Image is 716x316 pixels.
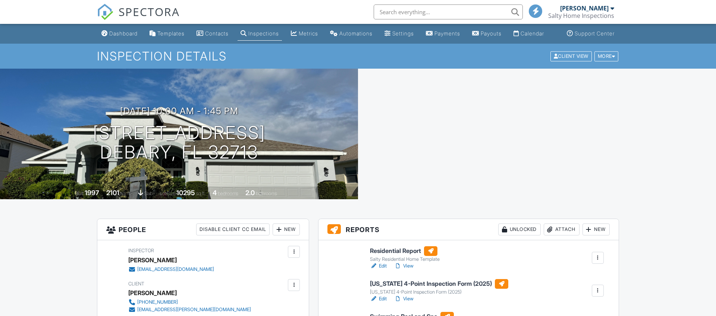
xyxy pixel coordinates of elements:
[248,30,279,37] div: Inspections
[339,30,373,37] div: Automations
[550,51,592,61] div: Client View
[147,27,188,41] a: Templates
[288,27,321,41] a: Metrics
[594,51,619,61] div: More
[370,246,440,263] a: Residential Report Salty Residential Home Template
[128,306,251,313] a: [EMAIL_ADDRESS][PERSON_NAME][DOMAIN_NAME]
[128,254,177,266] div: [PERSON_NAME]
[128,266,214,273] a: [EMAIL_ADDRESS][DOMAIN_NAME]
[176,189,195,197] div: 10295
[137,307,251,313] div: [EMAIL_ADDRESS][PERSON_NAME][DOMAIN_NAME]
[120,106,238,116] h3: [DATE] 10:00 am - 1:45 pm
[238,27,282,41] a: Inspections
[128,298,251,306] a: [PHONE_NUMBER]
[498,223,541,235] div: Unlocked
[75,191,84,196] span: Built
[205,30,229,37] div: Contacts
[109,30,138,37] div: Dashboard
[370,262,387,270] a: Edit
[137,299,178,305] div: [PHONE_NUMBER]
[119,4,180,19] span: SPECTORA
[137,266,214,272] div: [EMAIL_ADDRESS][DOMAIN_NAME]
[120,191,131,196] span: sq. ft.
[196,223,270,235] div: Disable Client CC Email
[511,27,547,41] a: Calendar
[97,219,309,240] h3: People
[374,4,523,19] input: Search everything...
[194,27,232,41] a: Contacts
[394,262,414,270] a: View
[434,30,460,37] div: Payments
[370,246,440,256] h6: Residential Report
[582,223,610,235] div: New
[392,30,414,37] div: Settings
[144,191,153,196] span: slab
[128,248,154,253] span: Inspector
[98,27,141,41] a: Dashboard
[128,281,144,287] span: Client
[548,12,614,19] div: Salty Home Inspections
[370,295,387,303] a: Edit
[327,27,376,41] a: Automations (Basic)
[370,279,508,295] a: [US_STATE] 4-Point Inspection Form (2025) [US_STATE] 4-Point Inspection Form (2025)
[97,10,180,26] a: SPECTORA
[93,123,266,163] h1: [STREET_ADDRESS] DeBary, FL 32713
[256,191,277,196] span: bathrooms
[157,30,185,37] div: Templates
[544,223,580,235] div: Attach
[97,4,113,20] img: The Best Home Inspection Software - Spectora
[560,4,609,12] div: [PERSON_NAME]
[196,191,205,196] span: sq.ft.
[128,287,177,298] div: [PERSON_NAME]
[245,189,255,197] div: 2.0
[575,30,615,37] div: Support Center
[218,191,238,196] span: bedrooms
[521,30,544,37] div: Calendar
[318,219,619,240] h3: Reports
[564,27,618,41] a: Support Center
[370,256,440,262] div: Salty Residential Home Template
[299,30,318,37] div: Metrics
[370,289,508,295] div: [US_STATE] 4-Point Inspection Form (2025)
[273,223,300,235] div: New
[469,27,505,41] a: Payouts
[381,27,417,41] a: Settings
[160,191,175,196] span: Lot Size
[97,50,619,63] h1: Inspection Details
[85,189,99,197] div: 1997
[481,30,502,37] div: Payouts
[106,189,119,197] div: 2101
[423,27,463,41] a: Payments
[370,279,508,289] h6: [US_STATE] 4-Point Inspection Form (2025)
[550,53,594,59] a: Client View
[213,189,217,197] div: 4
[394,295,414,303] a: View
